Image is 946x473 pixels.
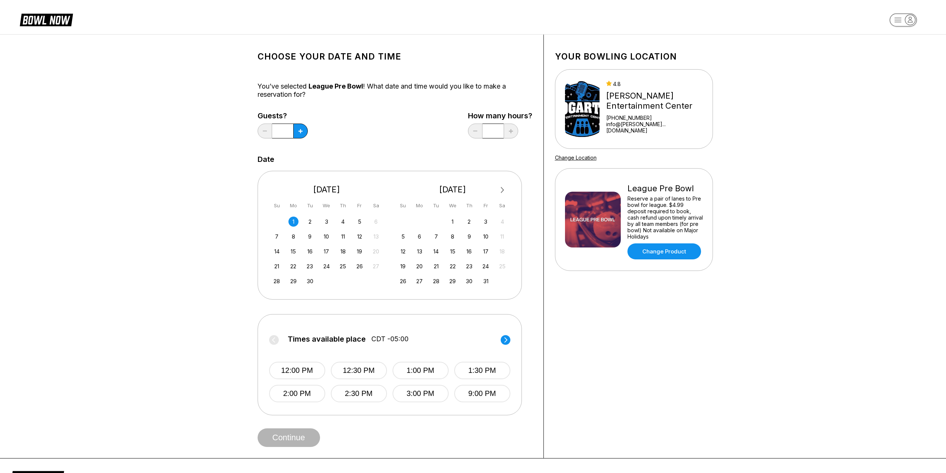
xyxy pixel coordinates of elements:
div: Choose Tuesday, September 23rd, 2025 [305,261,315,271]
span: League Pre Bowl [309,82,363,90]
div: [DATE] [395,185,510,195]
button: 9:00 PM [454,385,510,402]
div: Choose Sunday, September 14th, 2025 [272,246,282,256]
div: Choose Wednesday, October 29th, 2025 [448,276,458,286]
div: [DATE] [269,185,384,195]
div: Choose Friday, October 3rd, 2025 [481,217,491,227]
div: Th [338,201,348,211]
div: Sa [497,201,507,211]
button: 2:00 PM [269,385,325,402]
a: Change Location [555,154,597,161]
div: Choose Thursday, October 2nd, 2025 [464,217,474,227]
div: Mo [288,201,298,211]
div: Choose Monday, October 20th, 2025 [414,261,424,271]
label: Date [258,155,274,163]
div: Not available Saturday, October 4th, 2025 [497,217,507,227]
div: Choose Thursday, October 23rd, 2025 [464,261,474,271]
div: Choose Friday, September 12th, 2025 [355,231,365,242]
div: Choose Monday, September 8th, 2025 [288,231,298,242]
div: Choose Friday, October 24th, 2025 [481,261,491,271]
button: 2:30 PM [331,385,387,402]
div: Choose Wednesday, October 8th, 2025 [448,231,458,242]
div: Choose Friday, September 5th, 2025 [355,217,365,227]
div: [PHONE_NUMBER] [606,115,703,121]
div: Choose Tuesday, October 28th, 2025 [431,276,441,286]
div: Choose Friday, September 26th, 2025 [355,261,365,271]
div: Choose Monday, October 6th, 2025 [414,231,424,242]
div: Choose Monday, October 13th, 2025 [414,246,424,256]
div: month 2025-10 [397,216,508,286]
span: Times available place [288,335,366,343]
div: Choose Sunday, October 5th, 2025 [398,231,408,242]
div: Choose Wednesday, September 17th, 2025 [322,246,332,256]
div: Choose Thursday, September 25th, 2025 [338,261,348,271]
div: Choose Wednesday, September 3rd, 2025 [322,217,332,227]
div: Choose Tuesday, September 16th, 2025 [305,246,315,256]
img: League Pre Bowl [565,192,621,247]
img: Bogart's Entertainment Center [565,81,600,137]
div: Not available Saturday, September 27th, 2025 [371,261,381,271]
span: CDT -05:00 [371,335,409,343]
div: Fr [481,201,491,211]
div: Not available Saturday, September 20th, 2025 [371,246,381,256]
div: Choose Monday, October 27th, 2025 [414,276,424,286]
div: Choose Thursday, September 18th, 2025 [338,246,348,256]
button: Next Month [497,184,508,196]
button: 3:00 PM [393,385,449,402]
div: Choose Tuesday, October 14th, 2025 [431,246,441,256]
div: Choose Wednesday, October 22nd, 2025 [448,261,458,271]
div: Tu [305,201,315,211]
button: 1:30 PM [454,362,510,379]
div: Choose Sunday, September 28th, 2025 [272,276,282,286]
div: Th [464,201,474,211]
div: Choose Friday, September 19th, 2025 [355,246,365,256]
div: Choose Tuesday, September 2nd, 2025 [305,217,315,227]
div: League Pre Bowl [627,183,703,194]
div: 4.8 [606,81,703,87]
div: Choose Monday, September 15th, 2025 [288,246,298,256]
div: You’ve selected ! What date and time would you like to make a reservation for? [258,82,532,99]
div: Choose Sunday, October 12th, 2025 [398,246,408,256]
div: Choose Wednesday, October 15th, 2025 [448,246,458,256]
div: Reserve a pair of lanes to Pre bowl for league. $4.99 deposit required to book, cash refund upon ... [627,195,703,240]
div: Fr [355,201,365,211]
div: Choose Monday, September 1st, 2025 [288,217,298,227]
div: Not available Saturday, September 13th, 2025 [371,231,381,242]
div: Choose Friday, October 17th, 2025 [481,246,491,256]
button: 1:00 PM [393,362,449,379]
div: Choose Sunday, September 7th, 2025 [272,231,282,242]
div: Sa [371,201,381,211]
div: Not available Saturday, October 25th, 2025 [497,261,507,271]
a: info@[PERSON_NAME]...[DOMAIN_NAME] [606,121,703,134]
div: We [448,201,458,211]
div: month 2025-09 [271,216,382,286]
div: Choose Wednesday, October 1st, 2025 [448,217,458,227]
div: Choose Tuesday, September 9th, 2025 [305,231,315,242]
div: Choose Thursday, October 9th, 2025 [464,231,474,242]
div: Choose Wednesday, September 24th, 2025 [322,261,332,271]
div: [PERSON_NAME] Entertainment Center [606,91,703,111]
div: Choose Sunday, October 19th, 2025 [398,261,408,271]
div: Choose Thursday, September 4th, 2025 [338,217,348,227]
div: Choose Tuesday, October 7th, 2025 [431,231,441,242]
div: Mo [414,201,424,211]
label: How many hours? [468,112,532,120]
div: Choose Monday, September 29th, 2025 [288,276,298,286]
div: Not available Saturday, October 18th, 2025 [497,246,507,256]
div: Choose Monday, September 22nd, 2025 [288,261,298,271]
div: Choose Tuesday, October 21st, 2025 [431,261,441,271]
label: Guests? [258,112,308,120]
div: Not available Saturday, October 11th, 2025 [497,231,507,242]
div: Choose Thursday, October 30th, 2025 [464,276,474,286]
div: We [322,201,332,211]
h1: Your bowling location [555,51,713,62]
div: Su [272,201,282,211]
div: Not available Saturday, September 6th, 2025 [371,217,381,227]
a: Change Product [627,243,701,259]
div: Choose Tuesday, September 30th, 2025 [305,276,315,286]
div: Choose Thursday, October 16th, 2025 [464,246,474,256]
div: Choose Sunday, October 26th, 2025 [398,276,408,286]
h1: Choose your Date and time [258,51,532,62]
div: Choose Friday, October 31st, 2025 [481,276,491,286]
div: Choose Wednesday, September 10th, 2025 [322,231,332,242]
